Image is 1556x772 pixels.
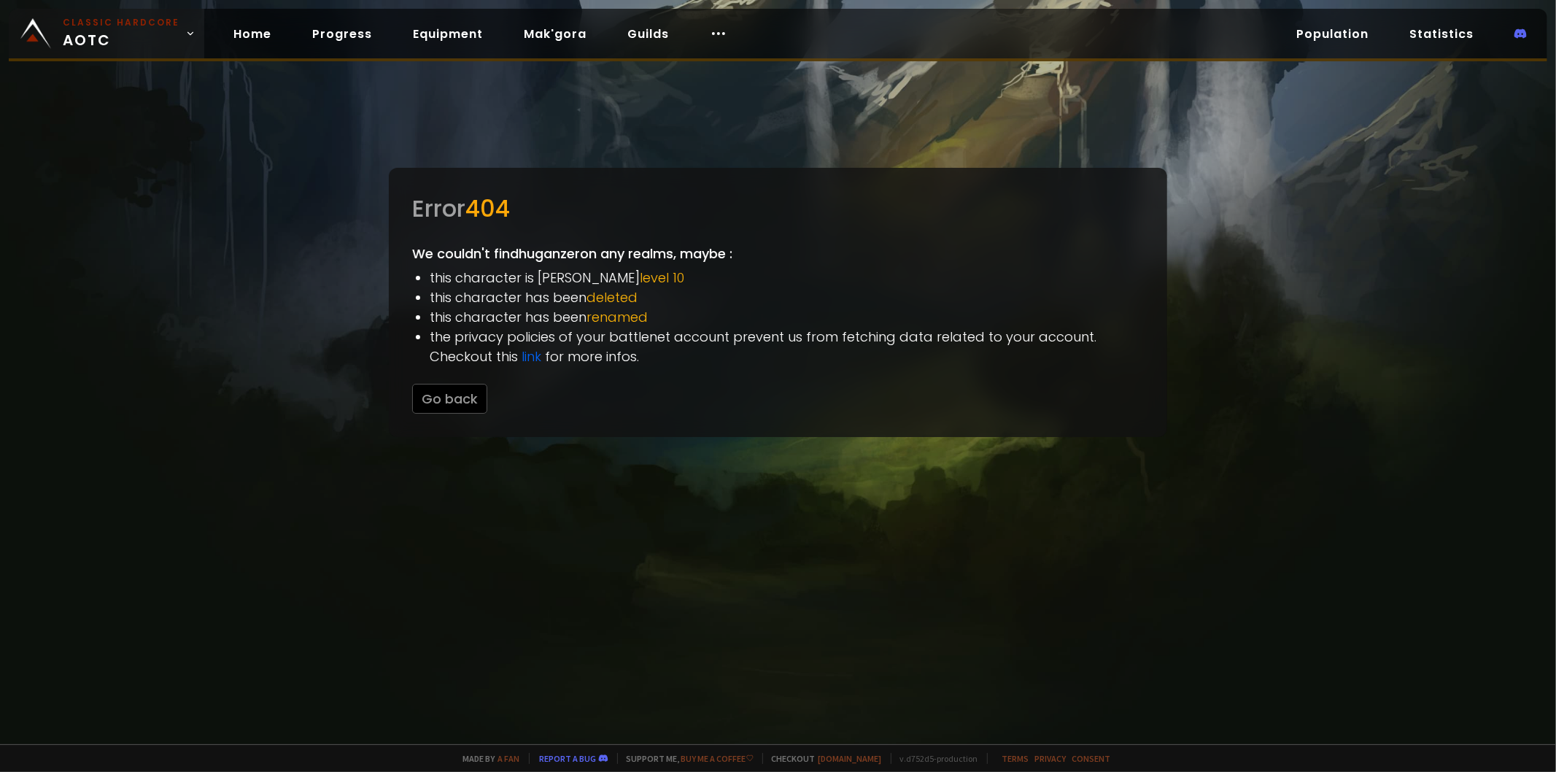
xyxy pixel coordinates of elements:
[301,19,384,49] a: Progress
[512,19,598,49] a: Mak'gora
[430,327,1144,366] li: the privacy policies of your battlenet account prevent us from fetching data related to your acco...
[1035,753,1067,764] a: Privacy
[498,753,520,764] a: a fan
[540,753,597,764] a: Report a bug
[1398,19,1485,49] a: Statistics
[891,753,978,764] span: v. d752d5 - production
[1002,753,1029,764] a: Terms
[681,753,754,764] a: Buy me a coffee
[222,19,283,49] a: Home
[587,308,648,326] span: renamed
[522,347,541,366] a: link
[1072,753,1111,764] a: Consent
[587,288,638,306] span: deleted
[63,16,179,29] small: Classic Hardcore
[430,287,1144,307] li: this character has been
[63,16,179,51] span: AOTC
[1285,19,1380,49] a: Population
[430,307,1144,327] li: this character has been
[412,390,487,408] a: Go back
[430,268,1144,287] li: this character is [PERSON_NAME]
[818,753,882,764] a: [DOMAIN_NAME]
[616,19,681,49] a: Guilds
[454,753,520,764] span: Made by
[401,19,495,49] a: Equipment
[762,753,882,764] span: Checkout
[617,753,754,764] span: Support me,
[640,269,684,287] span: level 10
[9,9,204,58] a: Classic HardcoreAOTC
[465,192,510,225] span: 404
[412,384,487,414] button: Go back
[389,168,1167,437] div: We couldn't find huganzer on any realms, maybe :
[412,191,1144,226] div: Error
